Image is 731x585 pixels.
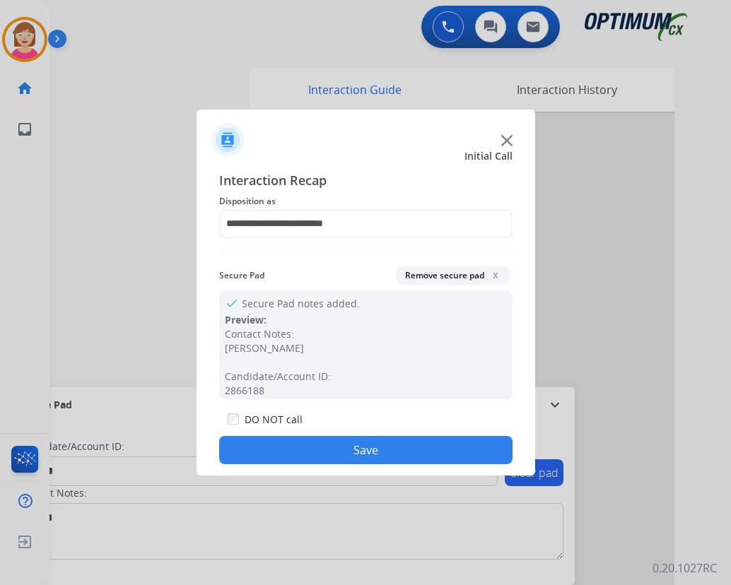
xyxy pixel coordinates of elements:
img: contactIcon [211,123,245,157]
span: Interaction Recap [219,170,513,193]
span: x [490,269,501,280]
span: Preview: [225,313,267,326]
label: DO NOT call [245,413,303,427]
mat-icon: check [225,296,236,307]
span: Initial Call [464,149,513,163]
button: Save [219,436,513,464]
button: Remove secure padx [397,266,510,285]
span: Disposition as [219,193,513,210]
div: Contact Notes: [PERSON_NAME] Candidate/Account ID: 2866188 [225,327,507,398]
div: Secure Pad notes added. [219,290,513,399]
p: 0.20.1027RC [653,560,717,577]
span: Secure Pad [219,267,264,284]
